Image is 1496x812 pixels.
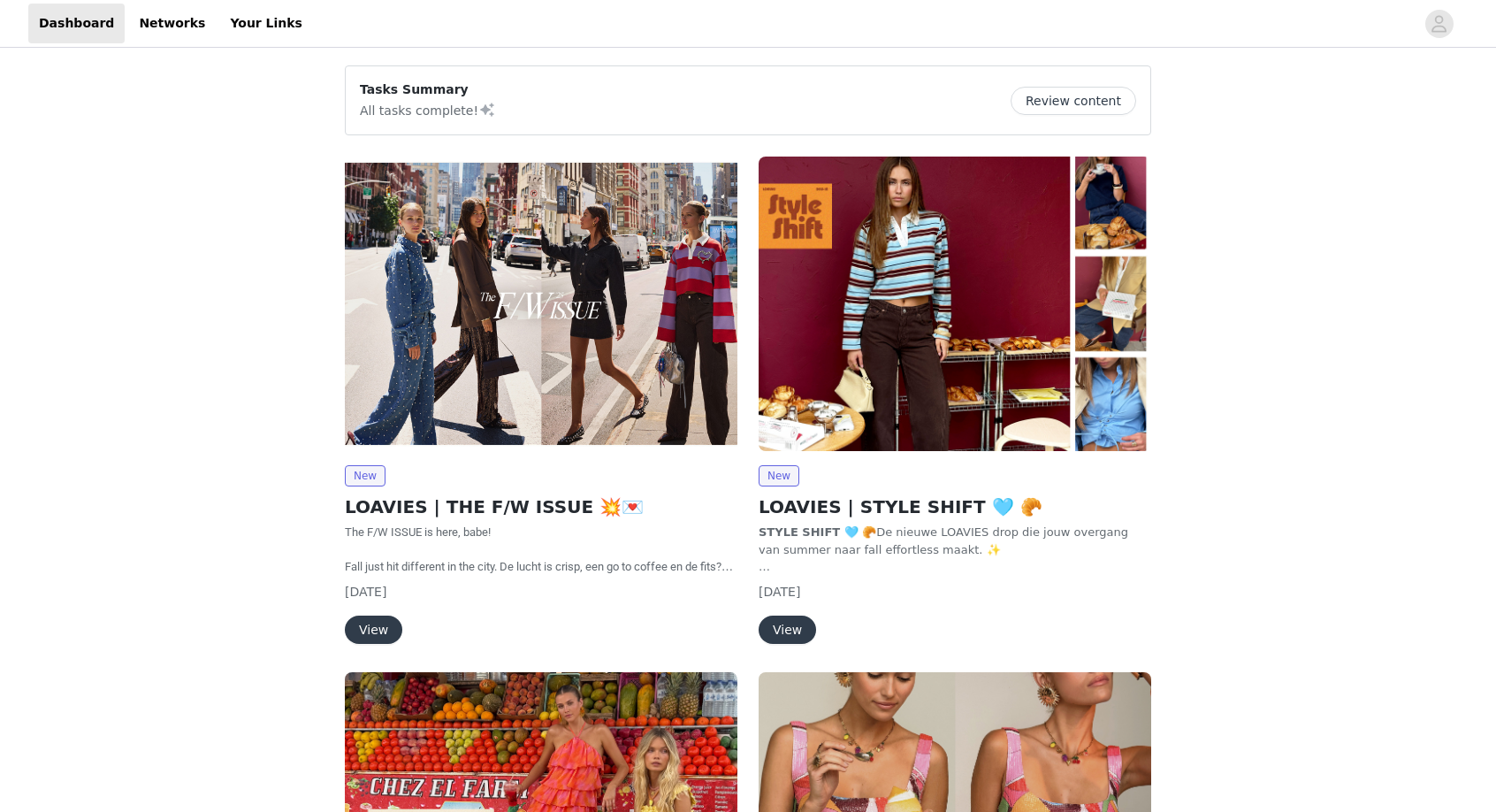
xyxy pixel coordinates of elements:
[345,616,402,644] button: View
[345,157,737,451] img: LOAVIES
[345,465,385,486] span: New
[759,624,816,637] a: View
[759,157,1151,451] img: LOAVIES
[759,585,800,599] span: [DATE]
[759,524,1151,558] p: De nieuwe LOAVIES drop die jouw overgang van summer naar fall effortless maakt. ✨
[345,494,737,520] h2: LOAVIES | THE F/W ISSUE 💥💌
[345,585,386,599] span: [DATE]
[759,525,876,539] strong: STYLE SHIFT 🩵 🥐
[128,4,216,43] a: Networks
[759,465,799,486] span: New
[759,616,816,644] button: View
[345,624,402,637] a: View
[345,525,491,539] span: The F/W ISSUE is here, babe!
[759,494,1151,520] h2: LOAVIES | STYLE SHIFT 🩵 🥐
[345,560,733,625] span: Fall just hit different in the city. De lucht is crisp, een go to coffee en de fits? On point. De...
[1431,10,1447,38] div: avatar
[1011,87,1136,115] button: Review content
[360,80,496,99] p: Tasks Summary
[360,99,496,120] p: All tasks complete!
[219,4,313,43] a: Your Links
[28,4,125,43] a: Dashboard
